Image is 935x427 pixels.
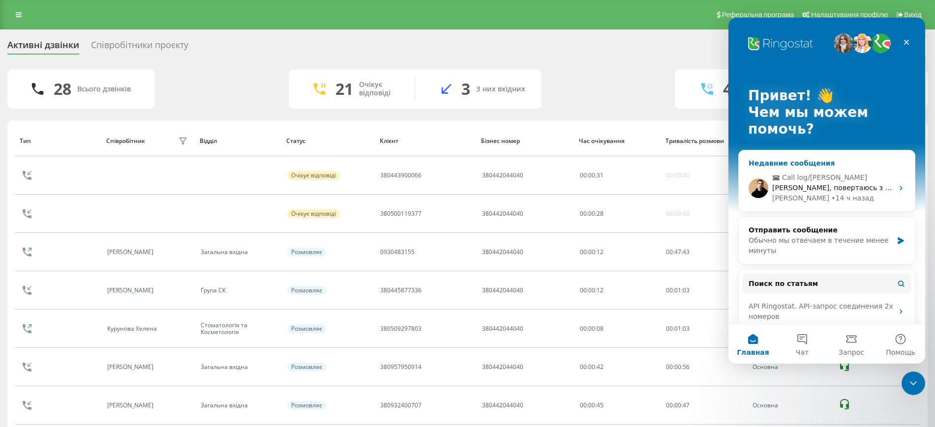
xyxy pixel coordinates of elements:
div: : : [666,249,690,256]
div: Закрыть [169,16,187,33]
div: 380932400707 [380,402,422,409]
div: [PERSON_NAME] [107,402,156,409]
div: 380442044040 [482,325,523,332]
div: Активні дзвінки [7,40,79,55]
div: Очікує відповіді [287,209,340,218]
div: Очікує відповіді [287,171,340,180]
button: Поиск по статьям [14,256,182,276]
div: Основна [753,364,828,370]
div: Клієнт [380,138,472,144]
button: Чат [49,307,98,346]
div: Очікує відповіді [359,81,400,97]
div: Розмовляє [287,286,326,295]
span: 00 [580,209,587,218]
span: 47 [674,248,681,256]
span: Вихід [905,11,922,19]
span: Помощь [157,331,187,338]
div: Загальна вхідна [201,402,276,409]
div: 380509297803 [380,325,422,332]
span: 56 [683,363,690,371]
div: [PERSON_NAME] [44,175,101,186]
div: API Ringostat. API-запрос соединения 2х номеров [20,284,165,304]
span: Запрос [110,331,136,338]
div: : : [666,402,690,409]
div: Група СК [201,287,276,294]
div: Стоматологія та Косметологія [201,322,276,336]
span: Поиск по статьям [20,261,90,271]
span: 00 [674,363,681,371]
span: Чат [67,331,80,338]
span: 01 [674,324,681,333]
div: 380445877336 [380,287,422,294]
div: Обычно мы отвечаем в течение менее минуты [20,218,164,238]
button: Помощь [148,307,197,346]
div: 380500119377 [380,210,422,217]
div: Тип [20,138,97,144]
div: З них вхідних [476,85,525,93]
div: Всього дзвінків [77,85,131,93]
span: 00 [588,171,595,179]
div: : : [666,325,690,332]
div: Отправить сообщениеОбычно мы отвечаем в течение менее минуты [10,199,187,247]
div: : : [666,287,690,294]
div: 380442044040 [482,402,523,409]
div: • 14 ч назад [103,175,146,186]
div: 00:00:45 [580,402,656,409]
span: 43 [683,248,690,256]
div: 3 [461,80,470,98]
span: 00 [666,401,673,409]
span: 00 [666,363,673,371]
span: Главная [8,331,41,338]
div: : : [580,210,603,217]
div: 380443900066 [380,172,422,179]
div: 00:00:00 [666,210,690,217]
span: 47 [683,401,690,409]
span: 00 [580,171,587,179]
div: : : [580,172,603,179]
span: 01 [674,286,681,294]
div: Бізнес номер [481,138,570,144]
div: [PERSON_NAME] [107,287,156,294]
div: Загальна вхідна [201,364,276,370]
div: Курунова Хелена [107,325,159,332]
button: Запрос [98,307,148,346]
span: 00 [666,286,673,294]
span: 00 [666,324,673,333]
span: 00 [666,248,673,256]
span: 31 [597,171,603,179]
div: 380442044040 [482,172,523,179]
span: 00 [674,401,681,409]
span: 00 [588,209,595,218]
div: [PERSON_NAME] [107,249,156,256]
iframe: Intercom live chat [728,18,925,364]
div: 21 [335,80,353,98]
div: Розмовляє [287,363,326,371]
div: 380957950914 [380,364,422,370]
div: Співробітники проєкту [91,40,188,55]
div: Тривалість розмови [665,138,743,144]
div: 00:00:08 [580,325,656,332]
span: Реферальна програма [722,11,794,19]
div: Розмовляє [287,248,326,256]
div: Загальна вхідна [201,249,276,256]
div: [PERSON_NAME] [107,364,156,370]
div: Розмовляє [287,324,326,333]
div: 43 [723,80,741,98]
div: Розмовляє [287,401,326,410]
div: 380442044040 [482,364,523,370]
div: Основна [753,402,828,409]
span: 03 [683,324,690,333]
div: 00:00:12 [580,249,656,256]
div: 28 [54,80,71,98]
div: Час очікування [579,138,656,144]
span: 28 [597,209,603,218]
div: Співробітник [106,138,145,144]
div: Відділ [200,138,277,144]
